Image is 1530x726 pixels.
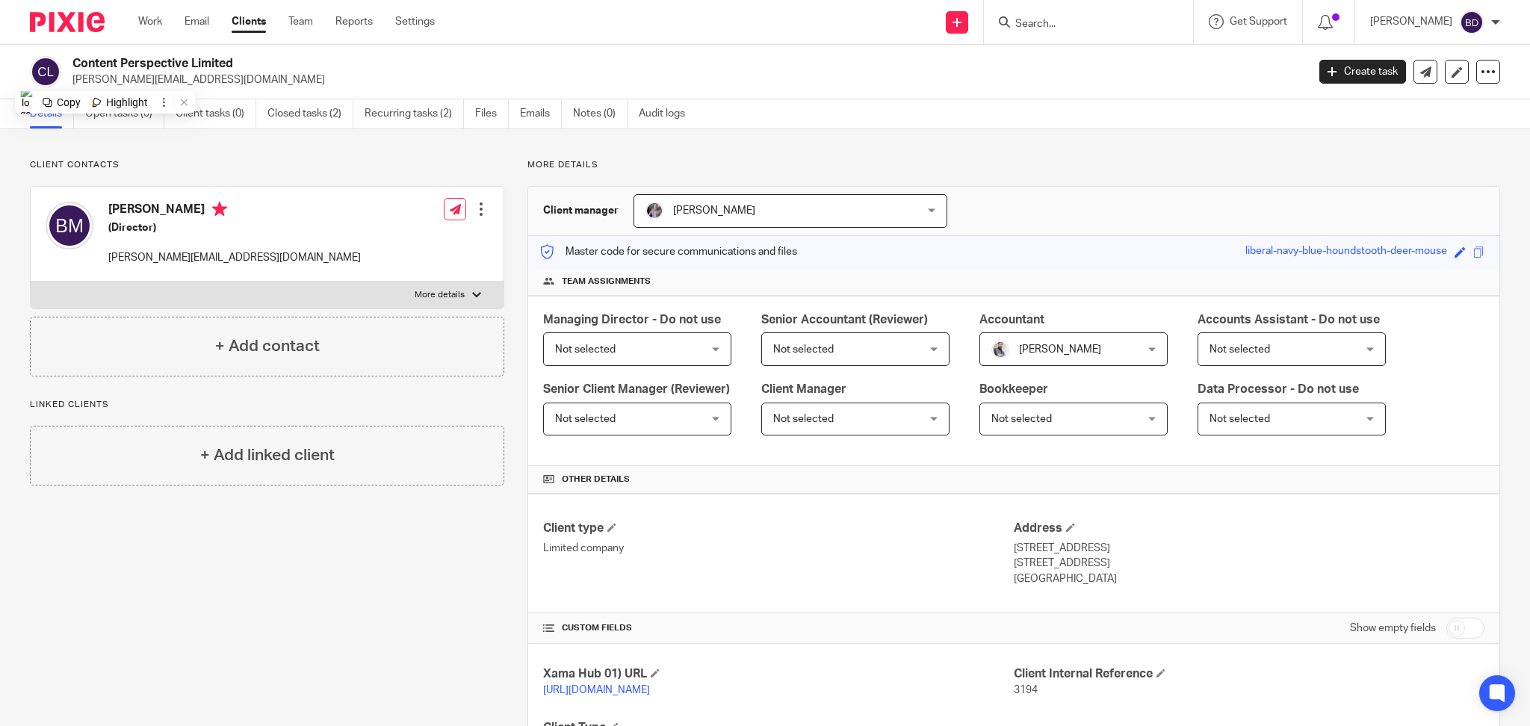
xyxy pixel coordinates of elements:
p: Linked clients [30,399,504,411]
a: Audit logs [639,99,696,128]
h4: Client Internal Reference [1014,666,1484,682]
a: Reports [335,14,373,29]
a: Recurring tasks (2) [365,99,464,128]
p: [PERSON_NAME][EMAIL_ADDRESS][DOMAIN_NAME] [108,250,361,265]
p: More details [527,159,1500,171]
span: [PERSON_NAME] [673,205,755,216]
span: Not selected [773,344,834,355]
img: svg%3E [46,202,93,249]
p: [PERSON_NAME] [1370,14,1452,29]
span: Client Manager [761,383,846,395]
a: [URL][DOMAIN_NAME] [543,685,650,695]
a: Email [185,14,209,29]
p: [GEOGRAPHIC_DATA] [1014,571,1484,586]
a: Create task [1319,60,1406,84]
p: [STREET_ADDRESS] [1014,556,1484,571]
img: svg%3E [1460,10,1484,34]
h4: + Add linked client [200,444,335,467]
p: [PERSON_NAME][EMAIL_ADDRESS][DOMAIN_NAME] [72,72,1297,87]
span: Not selected [773,414,834,424]
h5: (Director) [108,220,361,235]
p: Master code for secure communications and files [539,244,797,259]
a: Open tasks (0) [85,99,164,128]
a: Notes (0) [573,99,628,128]
span: Senior Client Manager (Reviewer) [543,383,730,395]
h4: Xama Hub 01) URL [543,666,1014,682]
a: Team [288,14,313,29]
h4: CUSTOM FIELDS [543,622,1014,634]
a: Clients [232,14,266,29]
p: Limited company [543,541,1014,556]
span: Team assignments [562,276,651,288]
p: [STREET_ADDRESS] [1014,541,1484,556]
h3: Client manager [543,203,619,218]
span: Not selected [555,414,616,424]
div: liberal-navy-blue-houndstooth-deer-mouse [1245,243,1447,261]
span: Not selected [991,414,1052,424]
p: More details [415,289,465,301]
label: Show empty fields [1350,621,1436,636]
span: Managing Director - Do not use [543,314,721,326]
span: Bookkeeper [979,383,1048,395]
h4: Client type [543,521,1014,536]
img: Pixie%2002.jpg [991,341,1009,359]
h4: Address [1014,521,1484,536]
img: -%20%20-%20studio@ingrained.co.uk%20for%20%20-20220223%20at%20101413%20-%201W1A2026.jpg [645,202,663,220]
span: Not selected [555,344,616,355]
a: Client tasks (0) [176,99,256,128]
i: Primary [212,202,227,217]
span: 3194 [1014,685,1038,695]
span: Not selected [1210,414,1270,424]
a: Details [30,99,74,128]
span: Accountant [979,314,1044,326]
a: Files [475,99,509,128]
span: Senior Accountant (Reviewer) [761,314,928,326]
span: Get Support [1230,16,1287,27]
span: Not selected [1210,344,1270,355]
a: Work [138,14,162,29]
a: Emails [520,99,562,128]
span: Accounts Assistant - Do not use [1198,314,1380,326]
p: Client contacts [30,159,504,171]
a: Closed tasks (2) [267,99,353,128]
h2: Content Perspective Limited [72,56,1052,72]
h4: [PERSON_NAME] [108,202,361,220]
span: Other details [562,474,630,485]
span: [PERSON_NAME] [1019,344,1101,355]
img: Pixie [30,12,105,32]
input: Search [1014,18,1148,31]
a: Settings [395,14,435,29]
span: Data Processor - Do not use [1198,383,1359,395]
img: svg%3E [30,56,61,87]
h4: + Add contact [215,335,320,358]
